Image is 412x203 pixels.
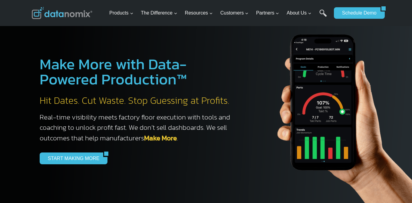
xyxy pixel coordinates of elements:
span: Partners [256,9,279,17]
img: Datanomix [32,7,92,19]
iframe: Popup CTA [3,96,100,200]
a: START MAKING MORE [40,152,104,164]
nav: Primary Navigation [107,3,331,23]
span: The Difference [141,9,177,17]
a: Make More [144,133,177,143]
a: Schedule Demo [334,7,381,19]
h2: Hit Dates. Cut Waste. Stop Guessing at Profits. [40,94,236,107]
h3: Real-time visibility meets factory floor execution with tools and coaching to unlock profit fast.... [40,112,236,143]
span: Products [109,9,133,17]
span: Customers [220,9,249,17]
a: Search [319,9,327,23]
h1: Make More with Data-Powered Production™ [40,57,236,87]
span: About Us [287,9,311,17]
span: Resources [185,9,213,17]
